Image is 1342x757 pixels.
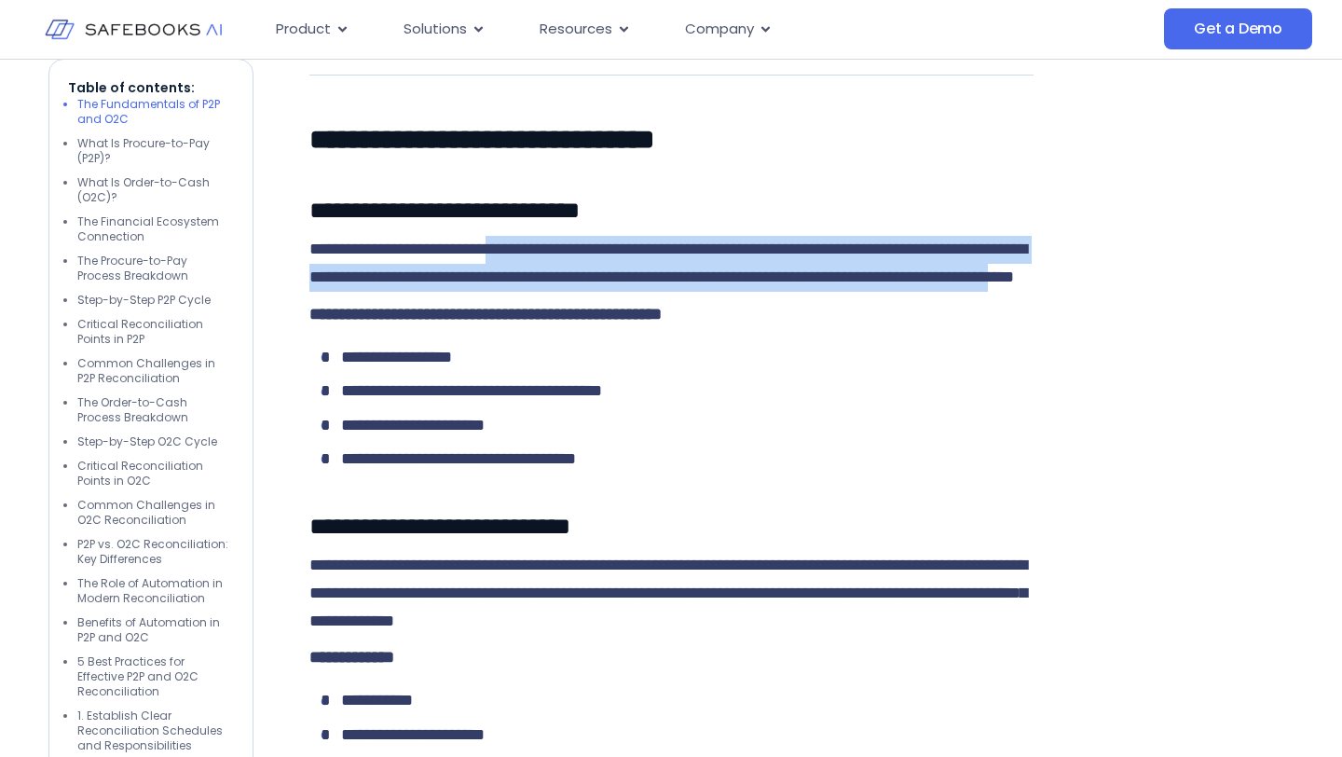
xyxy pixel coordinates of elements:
[77,434,234,449] li: Step-by-Step O2C Cycle
[685,19,754,40] span: Company
[77,136,234,166] li: What Is Procure-to-Pay (P2P)?
[404,19,467,40] span: Solutions
[1164,8,1312,49] a: Get a Demo
[77,654,234,699] li: 5 Best Practices for Effective P2P and O2C Reconciliation
[261,11,1020,48] div: Menu Toggle
[77,97,234,127] li: The Fundamentals of P2P and O2C
[1194,20,1282,38] span: Get a Demo
[77,498,234,528] li: Common Challenges in O2C Reconciliation
[261,11,1020,48] nav: Menu
[77,317,234,347] li: Critical Reconciliation Points in P2P
[77,459,234,489] li: Critical Reconciliation Points in O2C
[77,254,234,283] li: The Procure-to-Pay Process Breakdown
[77,356,234,386] li: Common Challenges in P2P Reconciliation
[540,19,612,40] span: Resources
[77,395,234,425] li: The Order-to-Cash Process Breakdown
[77,709,234,753] li: 1. Establish Clear Reconciliation Schedules and Responsibilities
[77,293,234,308] li: Step-by-Step P2P Cycle
[77,175,234,205] li: What Is Order-to-Cash (O2C)?
[77,214,234,244] li: The Financial Ecosystem Connection
[77,615,234,645] li: Benefits of Automation in P2P and O2C
[77,576,234,606] li: The Role of Automation in Modern Reconciliation
[77,537,234,567] li: P2P vs. O2C Reconciliation: Key Differences
[276,19,331,40] span: Product
[68,78,234,97] p: Table of contents:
